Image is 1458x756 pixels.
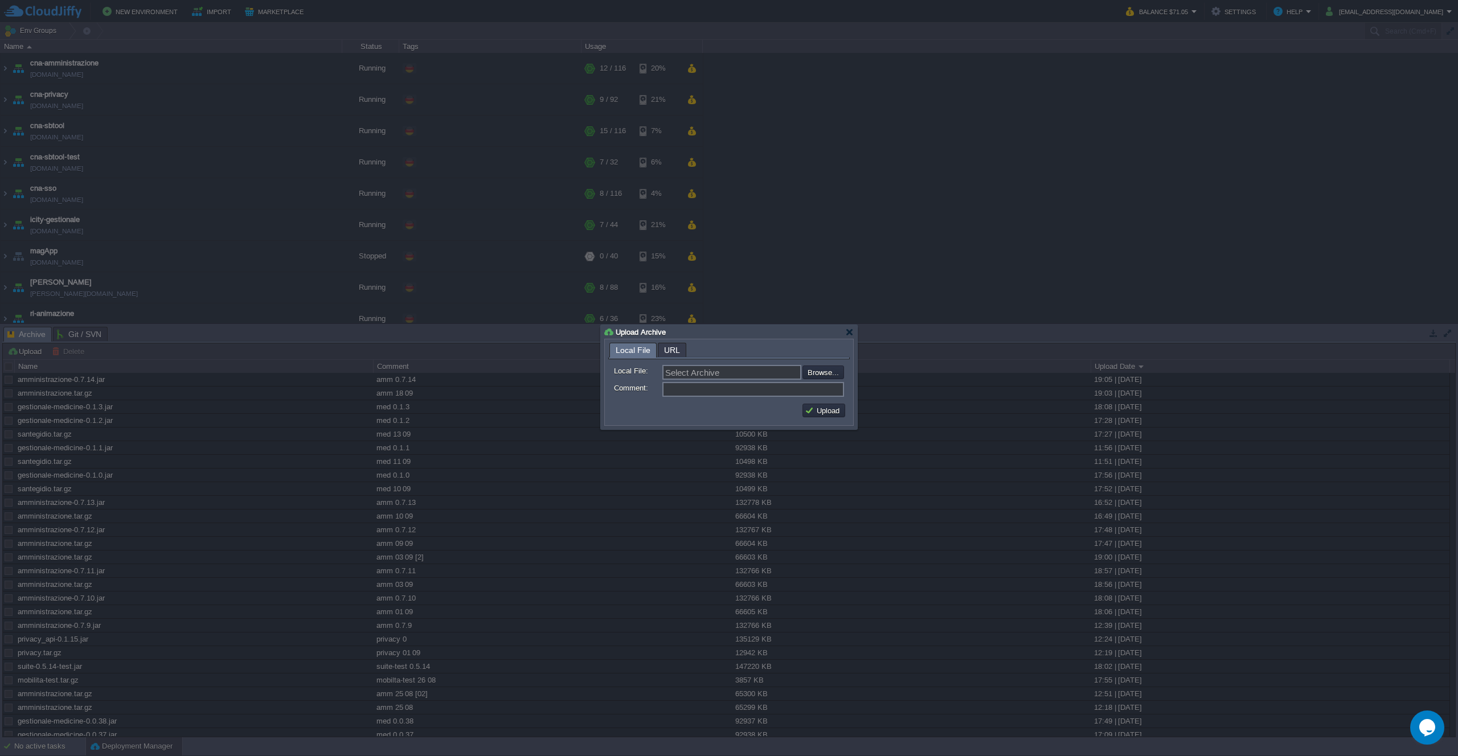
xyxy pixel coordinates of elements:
span: URL [664,343,680,357]
span: Upload Archive [616,328,666,336]
button: Upload [805,405,843,416]
label: Local File: [614,365,661,377]
iframe: chat widget [1410,710,1447,745]
label: Comment: [614,382,661,394]
span: Local File [616,343,650,358]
